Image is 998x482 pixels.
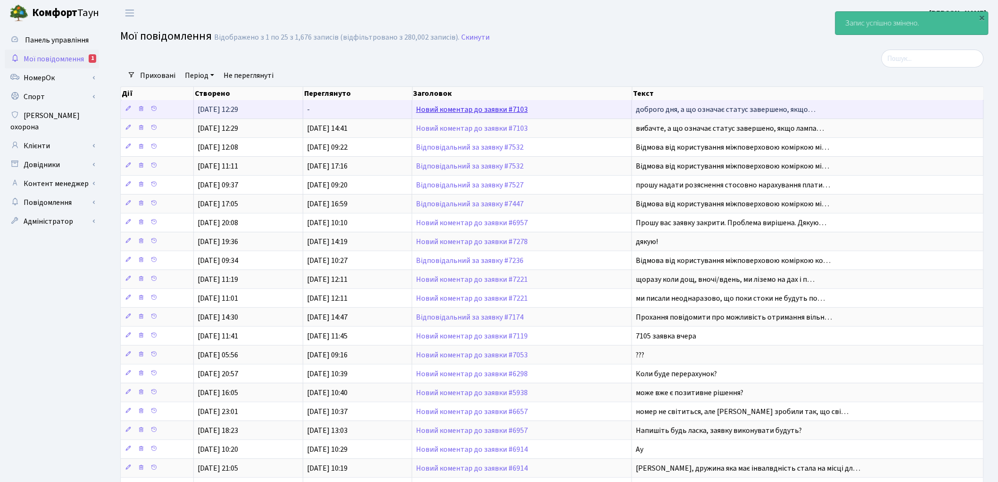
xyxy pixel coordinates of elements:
a: Відповідальний за заявку #7447 [416,199,524,209]
span: 7105 заявка вчера [636,331,696,341]
span: [DATE] 17:16 [307,161,348,171]
a: Повідомлення [5,193,99,212]
span: [DATE] 14:47 [307,312,348,322]
span: вибачте, а що означає статус завершено, якщо лампа… [636,123,824,134]
span: прошу надати розяснення стосовно нарахування плати… [636,180,830,190]
span: - [307,104,310,115]
a: Новий коментар до заявки #6657 [416,406,528,417]
span: ми писали неоднаразово, що поки стоки не будуть по… [636,293,825,304]
a: [PERSON_NAME] [930,8,987,19]
span: [DATE] 11:11 [198,161,238,171]
a: НомерОк [5,68,99,87]
a: Період [181,68,218,84]
span: [DATE] 16:59 [307,199,348,209]
span: [DATE] 09:37 [198,180,238,190]
a: [PERSON_NAME] охорона [5,106,99,136]
a: Довідники [5,155,99,174]
span: [DATE] 10:27 [307,255,348,266]
span: щоразу коли дощ, вночі/вдень, ми ліземо на дах і п… [636,274,815,285]
a: Новий коментар до заявки #7103 [416,104,528,115]
a: Приховані [136,68,179,84]
span: [PERSON_NAME], дружина яка має інвалвдність стала на місці дл… [636,463,860,474]
span: [DATE] 11:41 [198,331,238,341]
span: [DATE] 10:29 [307,444,348,455]
a: Спорт [5,87,99,106]
span: [DATE] 10:10 [307,218,348,228]
span: може вже є позитивне рішення? [636,388,743,398]
span: [DATE] 20:08 [198,218,238,228]
a: Мої повідомлення1 [5,50,99,68]
span: [DATE] 12:29 [198,123,238,134]
img: logo.png [9,4,28,23]
span: [DATE] 14:19 [307,237,348,247]
span: [DATE] 10:40 [307,388,348,398]
th: Створено [194,87,303,100]
b: Комфорт [32,5,77,20]
span: Відмова від користування міжповерховою коміркою ко… [636,255,831,266]
a: Відповідальний за заявку #7174 [416,312,524,322]
span: [DATE] 09:34 [198,255,238,266]
span: [DATE] 14:30 [198,312,238,322]
span: Мої повідомлення [24,54,84,64]
a: Новий коментар до заявки #6914 [416,463,528,474]
span: [DATE] 11:19 [198,274,238,285]
span: Прохання повідомити про можливість отримання вільн… [636,312,832,322]
div: Відображено з 1 по 25 з 1,676 записів (відфільтровано з 280,002 записів). [214,33,459,42]
a: Панель управління [5,31,99,50]
a: Клієнти [5,136,99,155]
a: Новий коментар до заявки #5938 [416,388,528,398]
span: дякую! [636,237,658,247]
span: [DATE] 10:19 [307,463,348,474]
a: Відповідальний за заявку #7532 [416,142,524,152]
span: [DATE] 18:23 [198,425,238,436]
span: [DATE] 12:29 [198,104,238,115]
span: Коли буде перерахунок? [636,369,717,379]
span: доброго дня, а що означає статус завершено, якщо… [636,104,815,115]
a: Новий коментар до заявки #7278 [416,237,528,247]
th: Дії [121,87,194,100]
a: Новий коментар до заявки #7221 [416,293,528,304]
span: [DATE] 09:16 [307,350,348,360]
span: [DATE] 19:36 [198,237,238,247]
a: Контент менеджер [5,174,99,193]
span: [DATE] 17:05 [198,199,238,209]
a: Новий коментар до заявки #6957 [416,218,528,228]
span: Напишіть будь ласка, заявку виконувати будуть? [636,425,802,436]
span: Відмова від користування міжповерховою коміркою мі… [636,161,829,171]
span: Відмова від користування міжповерховою коміркою мі… [636,142,829,152]
a: Відповідальний за заявку #7527 [416,180,524,190]
span: [DATE] 10:39 [307,369,348,379]
a: Відповідальний за заявку #7236 [416,255,524,266]
span: [DATE] 10:37 [307,406,348,417]
span: [DATE] 12:08 [198,142,238,152]
input: Пошук... [882,50,984,68]
span: [DATE] 05:56 [198,350,238,360]
span: [DATE] 23:01 [198,406,238,417]
span: Таун [32,5,99,21]
th: Текст [632,87,984,100]
span: Мої повідомлення [120,28,212,44]
span: [DATE] 21:05 [198,463,238,474]
span: [DATE] 12:11 [307,293,348,304]
a: Відповідальний за заявку #7532 [416,161,524,171]
a: Адміністратор [5,212,99,231]
span: Ау [636,444,643,455]
div: × [978,13,987,22]
span: Прошу вас заявку закрити. Проблема вирішена. Дякую… [636,218,826,228]
a: Новий коментар до заявки #7103 [416,123,528,134]
th: Переглянуто [303,87,413,100]
span: [DATE] 12:11 [307,274,348,285]
button: Переключити навігацію [118,5,141,21]
span: Відмова від користування міжповерховою коміркою мі… [636,199,829,209]
a: Новий коментар до заявки #6298 [416,369,528,379]
a: Не переглянуті [220,68,277,84]
span: [DATE] 11:01 [198,293,238,304]
span: [DATE] 14:41 [307,123,348,134]
b: [PERSON_NAME] [930,8,987,18]
a: Новий коментар до заявки #7221 [416,274,528,285]
span: [DATE] 10:20 [198,444,238,455]
span: [DATE] 11:45 [307,331,348,341]
a: Новий коментар до заявки #6957 [416,425,528,436]
span: номер не світиться, але [PERSON_NAME] зробили так, що сві… [636,406,848,417]
th: Заголовок [413,87,632,100]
